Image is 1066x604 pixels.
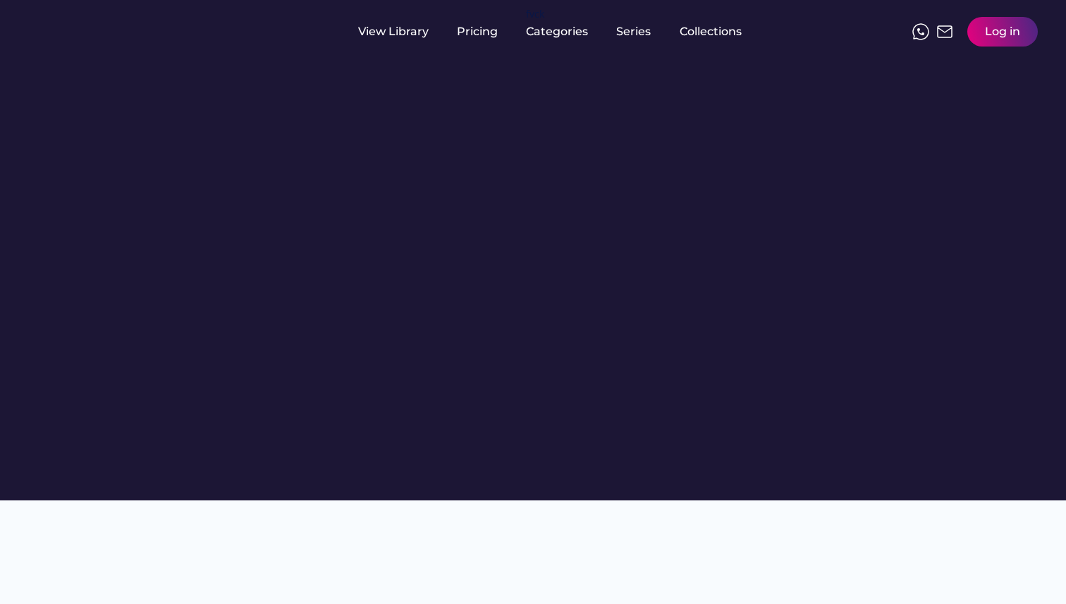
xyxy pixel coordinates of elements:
[526,24,588,39] div: Categories
[358,24,429,39] div: View Library
[680,24,742,39] div: Collections
[457,24,498,39] div: Pricing
[526,7,544,21] div: fvck
[616,24,651,39] div: Series
[936,23,953,40] img: Frame%2051.svg
[162,23,179,40] img: yH5BAEAAAAALAAAAAABAAEAAAIBRAA7
[28,16,140,44] img: yH5BAEAAAAALAAAAAABAAEAAAIBRAA7
[985,24,1020,39] div: Log in
[912,23,929,40] img: meteor-icons_whatsapp%20%281%29.svg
